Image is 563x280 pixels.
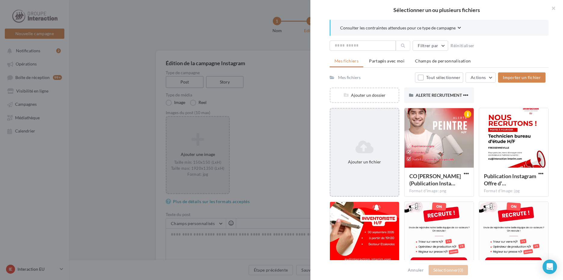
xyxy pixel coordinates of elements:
div: Format d'image: png [409,188,469,194]
button: Annuler [405,266,426,274]
span: Champs de personnalisation [415,58,471,63]
div: Mes fichiers [338,75,361,81]
button: Actions [466,72,496,83]
div: Format d'image: jpg [484,188,543,194]
span: CO VOIT (Publication Instagram (45)) [409,173,461,187]
span: Actions [471,75,486,80]
button: Filtrer par [413,41,448,51]
span: Importer un fichier [503,75,541,80]
h2: Sélectionner un ou plusieurs fichiers [320,7,553,13]
button: Importer un fichier [498,72,546,83]
div: Ajouter un dossier [331,92,398,98]
button: Consulter les contraintes attendues pour ce type de campagne [340,25,461,32]
div: Ajouter un fichier [333,159,396,165]
span: Publication Instagram Offre d'Emploi Recrutement Moderne Rouge et Blanc [484,173,536,187]
span: Consulter les contraintes attendues pour ce type de campagne [340,25,456,31]
div: Open Intercom Messenger [543,260,557,274]
span: Partagés avec moi [369,58,405,63]
button: Sélectionner(0) [429,265,468,275]
button: Réinitialiser [448,42,477,49]
button: Tout sélectionner [415,72,463,83]
span: ALERTE RECRUTEMENT [416,93,462,98]
span: (0) [458,267,463,272]
span: Mes fichiers [334,58,358,63]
